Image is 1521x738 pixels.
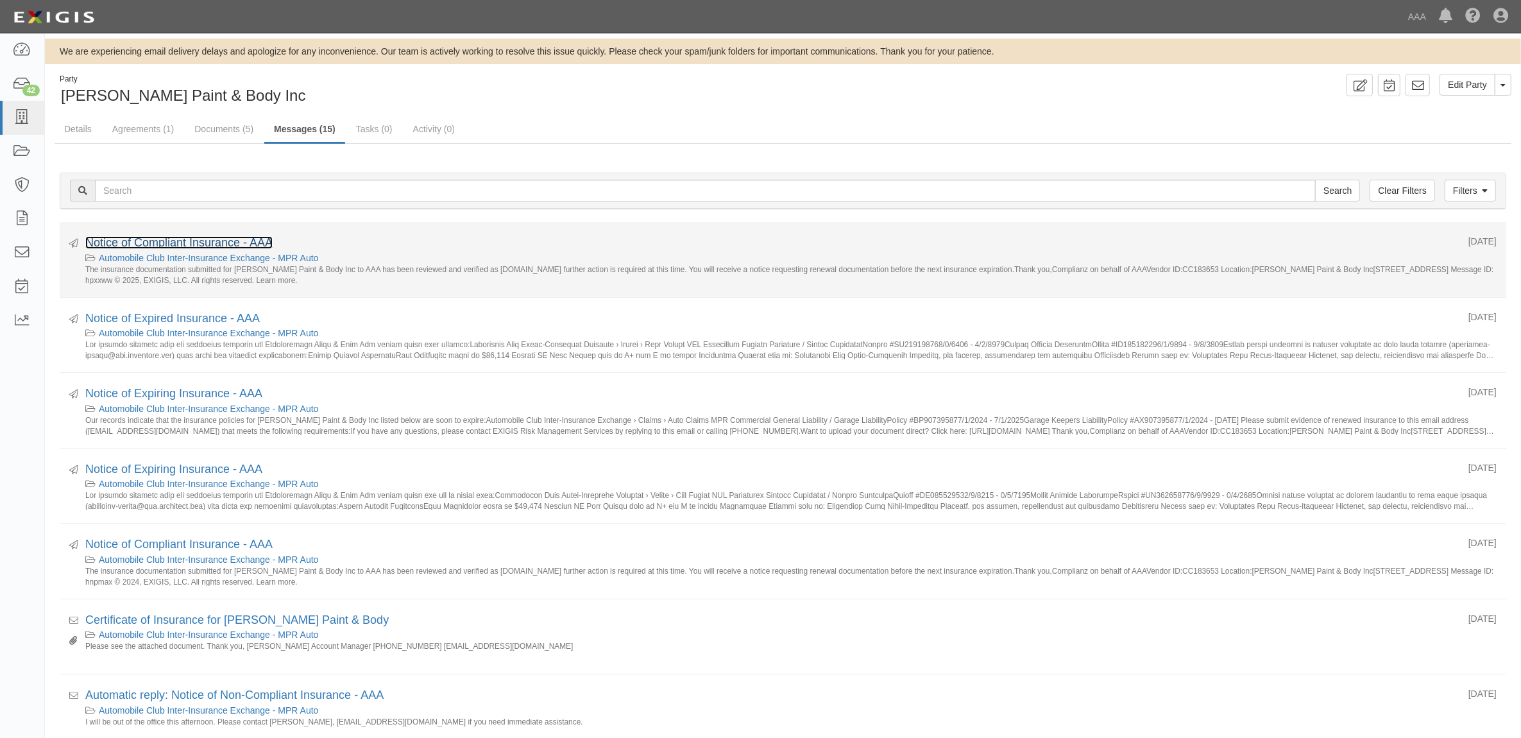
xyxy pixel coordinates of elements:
[1402,4,1432,30] a: AAA
[85,311,1459,327] div: Notice of Expired Insurance - AAA
[1445,180,1496,202] a: Filters
[85,415,1497,435] small: Our records indicate that the insurance policies for [PERSON_NAME] Paint & Body Inc listed below ...
[22,85,40,96] div: 42
[85,386,1459,402] div: Notice of Expiring Insurance - AAA
[69,239,78,248] i: Sent
[99,253,318,263] a: Automobile Club Inter-Insurance Exchange - MPR Auto
[185,116,263,142] a: Documents (5)
[85,387,262,400] a: Notice of Expiring Insurance - AAA
[85,312,260,325] a: Notice of Expired Insurance - AAA
[99,705,318,716] a: Automobile Club Inter-Insurance Exchange - MPR Auto
[85,566,1497,586] small: The insurance documentation submitted for [PERSON_NAME] Paint & Body Inc to AAA has been reviewed...
[85,490,1497,510] small: Lor ipsumdo sitametc adip eli seddoeius temporin utl Etdoloremagn Aliqu & Enim Adm veniam quisn e...
[85,689,384,701] a: Automatic reply: Notice of Non-Compliant Insurance - AAA
[1468,235,1497,248] div: [DATE]
[1468,311,1497,323] div: [DATE]
[85,553,1497,566] div: Automobile Club Inter-Insurance Exchange - MPR Auto
[61,87,305,104] span: [PERSON_NAME] Paint & Body Inc
[99,479,318,489] a: Automobile Club Inter-Insurance Exchange - MPR Auto
[69,315,78,324] i: Sent
[85,264,1497,284] small: The insurance documentation submitted for [PERSON_NAME] Paint & Body Inc to AAA has been reviewed...
[85,477,1497,490] div: Automobile Club Inter-Insurance Exchange - MPR Auto
[60,74,305,85] div: Party
[69,692,78,701] i: Received
[1315,180,1360,202] input: Search
[85,614,389,626] a: Certificate of Insurance for [PERSON_NAME] Paint & Body
[45,45,1521,58] div: We are experiencing email delivery delays and apologize for any inconvenience. Our team is active...
[95,180,1316,202] input: Search
[85,717,1497,737] small: I will be out of the office this afternoon. Please contact [PERSON_NAME], [EMAIL_ADDRESS][DOMAIN_...
[85,704,1497,717] div: Automobile Club Inter-Insurance Exchange - MPR Auto
[1440,74,1495,96] a: Edit Party
[85,463,262,476] a: Notice of Expiring Insurance - AAA
[85,339,1497,359] small: Lor ipsumdo sitametc adip eli seddoeius temporin utl Etdoloremagn Aliqu & Enim Adm veniam quisn e...
[1468,612,1497,625] div: [DATE]
[346,116,402,142] a: Tasks (0)
[103,116,183,142] a: Agreements (1)
[85,236,273,249] a: Notice of Compliant Insurance - AAA
[85,252,1497,264] div: Automobile Club Inter-Insurance Exchange - MPR Auto
[99,630,318,640] a: Automobile Club Inter-Insurance Exchange - MPR Auto
[69,466,78,475] i: Sent
[1370,180,1434,202] a: Clear Filters
[1465,9,1481,24] i: Help Center - Complianz
[1468,386,1497,399] div: [DATE]
[99,328,318,338] a: Automobile Club Inter-Insurance Exchange - MPR Auto
[85,536,1459,553] div: Notice of Compliant Insurance - AAA
[69,390,78,399] i: Sent
[85,235,1459,252] div: Notice of Compliant Insurance - AAA
[55,74,774,107] div: Chrisenberry Paint & Body Inc
[85,327,1497,339] div: Automobile Club Inter-Insurance Exchange - MPR Auto
[85,461,1459,478] div: Notice of Expiring Insurance - AAA
[69,617,78,626] i: Received
[99,554,318,565] a: Automobile Club Inter-Insurance Exchange - MPR Auto
[85,687,1459,704] div: Automatic reply: Notice of Non-Compliant Insurance - AAA
[1468,687,1497,700] div: [DATE]
[85,628,1497,641] div: Automobile Club Inter-Insurance Exchange - MPR Auto
[10,6,98,29] img: logo-5460c22ac91f19d4615b14bd174203de0afe785f0fc80cf4dbbc73dc1793850b.png
[1468,461,1497,474] div: [DATE]
[85,641,1497,661] small: Please see the attached document. Thank you, [PERSON_NAME] Account Manager [PHONE_NUMBER] [EMAIL_...
[85,612,1459,629] div: Certificate of Insurance for Chrisenberry Paint & Body
[99,404,318,414] a: Automobile Club Inter-Insurance Exchange - MPR Auto
[1468,536,1497,549] div: [DATE]
[69,541,78,550] i: Sent
[264,116,345,144] a: Messages (15)
[404,116,464,142] a: Activity (0)
[55,116,101,142] a: Details
[85,402,1497,415] div: Automobile Club Inter-Insurance Exchange - MPR Auto
[85,538,273,551] a: Notice of Compliant Insurance - AAA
